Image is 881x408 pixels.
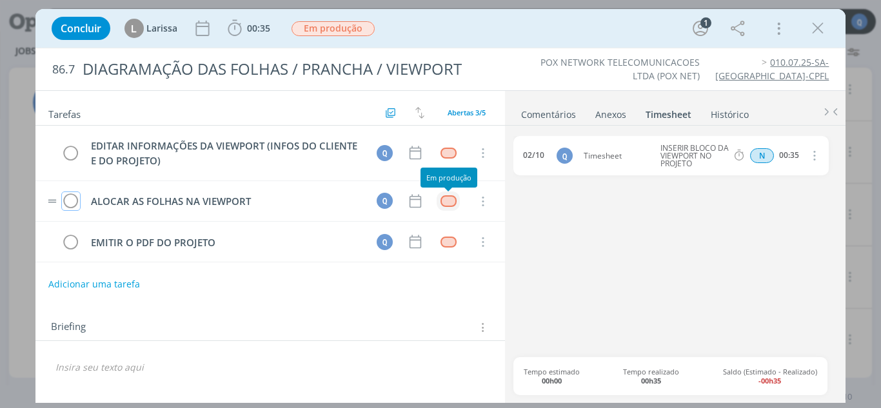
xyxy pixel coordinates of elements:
button: LLarissa [124,19,177,38]
a: POX NETWORK TELECOMUNICACOES LTDA (POX NET) [540,56,700,81]
div: EDITAR INFORMAÇÕES DA VIEWPORT (INFOS DO CLIENTE E DO PROJETO) [86,138,365,168]
span: Timesheet [579,152,656,160]
div: Horas normais [750,148,774,163]
span: Larissa [146,24,177,33]
div: L [124,19,144,38]
span: 86.7 [52,63,75,77]
button: 00:35 [224,18,273,39]
div: 02/10 [523,151,544,160]
a: 010.07.25-SA-[GEOGRAPHIC_DATA]-CPFL [715,56,829,81]
div: dialog [35,9,846,403]
div: Q [377,234,393,250]
button: 1 [690,18,711,39]
a: Comentários [520,102,577,121]
span: 00:35 [247,22,270,34]
b: 00h35 [641,376,661,385]
div: Em produção [421,168,477,188]
div: DIAGRAMAÇÃO DAS FOLHAS / PRANCHA / VIEWPORT [77,53,500,85]
span: Tempo estimado [524,367,580,384]
b: -00h35 [758,376,781,385]
b: 00h00 [542,376,562,385]
span: Abertas 3/5 [448,108,486,117]
div: 00:35 [779,151,799,160]
div: Q [377,193,393,209]
button: Concluir [52,17,110,40]
span: Saldo (Estimado - Realizado) [723,367,817,384]
div: 1 [700,17,711,28]
button: Q [375,191,394,211]
span: Em produção [292,21,375,36]
span: N [750,148,774,163]
div: Anexos [595,108,626,121]
span: Tarefas [48,105,81,121]
span: Briefing [51,319,86,336]
div: EMITIR O PDF DO PROJETO [86,235,365,251]
img: drag-icon.svg [48,199,57,203]
span: INSERIR BLOCO DA VIEWPORT NO PROJETO [655,144,729,168]
div: Q [557,148,573,164]
div: ALOCAR AS FOLHAS NA VIEWPORT [86,193,365,209]
button: Q [375,232,394,251]
button: Adicionar uma tarefa [48,273,141,296]
button: Q [375,143,394,162]
img: arrow-down-up.svg [415,107,424,119]
a: Timesheet [645,102,692,121]
button: Em produção [291,21,375,37]
div: Q [377,145,393,161]
span: Concluir [61,23,101,34]
a: Histórico [710,102,749,121]
span: Tempo realizado [623,367,679,384]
